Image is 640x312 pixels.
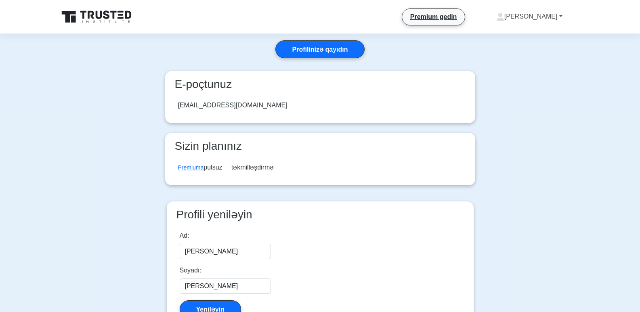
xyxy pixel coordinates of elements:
font: pulsuz təkmilləşdirmə [204,164,274,171]
font: [PERSON_NAME] [504,13,558,20]
font: Soyadı: [180,267,201,274]
a: Profilinizə qayıdın [275,40,364,58]
font: Premium gedin [410,13,457,20]
a: Premium gedin [405,12,462,22]
font: Profili yeniləyin [176,208,252,221]
font: [EMAIL_ADDRESS][DOMAIN_NAME] [178,102,287,109]
font: E-poçtunuz [175,78,232,90]
a: [PERSON_NAME] [477,8,582,25]
font: Ad: [180,232,189,239]
font: Sizin planınız [175,140,242,152]
font: Profilinizə qayıdın [292,46,348,53]
a: Premiuma [178,164,204,171]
